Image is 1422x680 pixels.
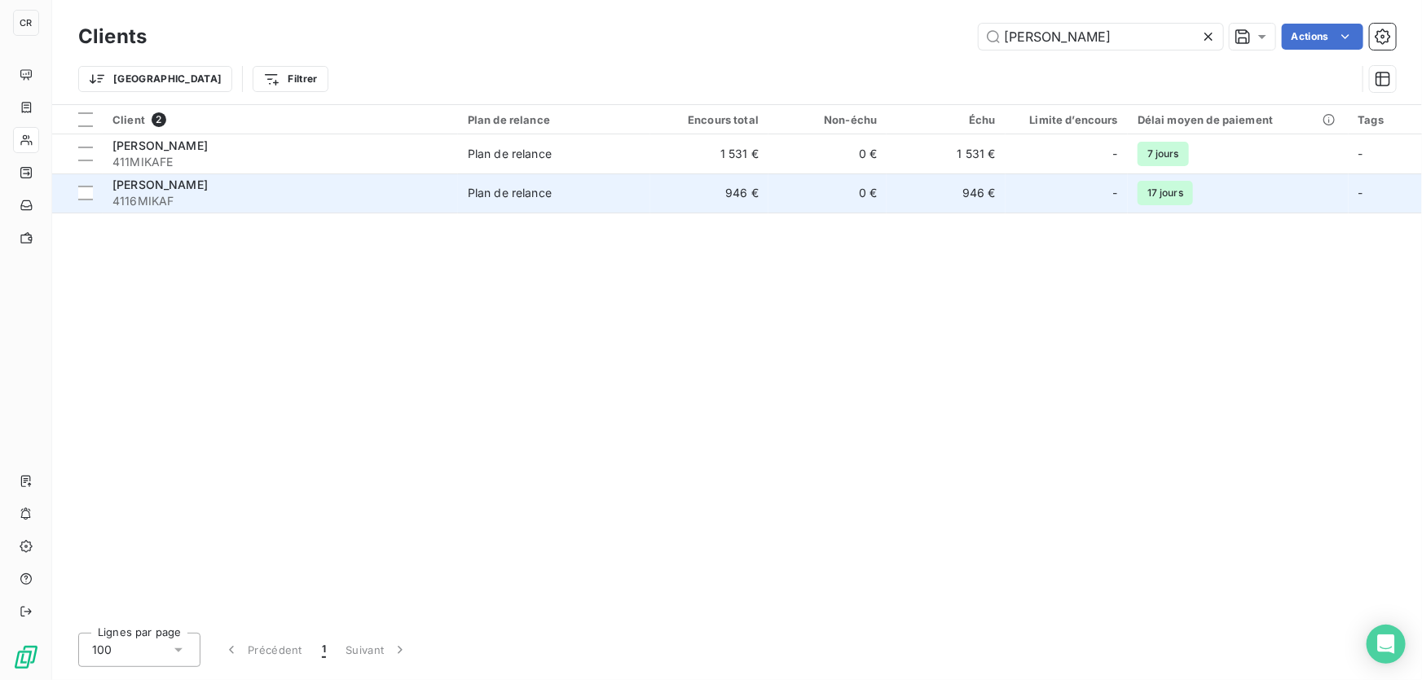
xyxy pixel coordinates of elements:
[78,22,147,51] h3: Clients
[112,193,448,209] span: 4116MIKAF
[468,146,552,162] div: Plan de relance
[768,173,887,213] td: 0 €
[112,178,208,191] span: [PERSON_NAME]
[650,173,768,213] td: 946 €
[214,633,312,667] button: Précédent
[979,24,1223,50] input: Rechercher
[468,185,552,201] div: Plan de relance
[1282,24,1363,50] button: Actions
[1358,147,1363,160] span: -
[660,113,759,126] div: Encours total
[468,113,641,126] div: Plan de relance
[112,113,145,126] span: Client
[1138,181,1193,205] span: 17 jours
[13,10,39,36] div: CR
[887,134,1005,173] td: 1 531 €
[887,173,1005,213] td: 946 €
[650,134,768,173] td: 1 531 €
[1015,113,1118,126] div: Limite d’encours
[778,113,877,126] div: Non-échu
[1138,142,1189,166] span: 7 jours
[112,138,208,152] span: [PERSON_NAME]
[1367,625,1406,664] div: Open Intercom Messenger
[78,66,232,92] button: [GEOGRAPHIC_DATA]
[322,642,326,658] span: 1
[112,154,448,170] span: 411MIKAFE
[13,644,39,670] img: Logo LeanPay
[336,633,418,667] button: Suivant
[92,642,112,658] span: 100
[1358,186,1363,200] span: -
[1113,185,1118,201] span: -
[768,134,887,173] td: 0 €
[1113,146,1118,162] span: -
[253,66,328,92] button: Filtrer
[152,112,166,127] span: 2
[896,113,995,126] div: Échu
[312,633,336,667] button: 1
[1358,113,1412,126] div: Tags
[1138,113,1339,126] div: Délai moyen de paiement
